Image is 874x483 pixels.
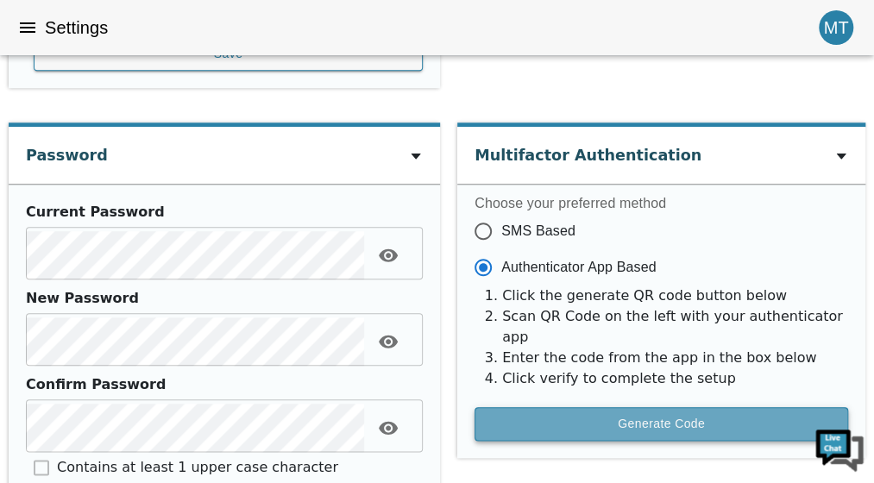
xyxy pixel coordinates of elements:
[819,10,853,45] div: MT
[9,310,329,370] textarea: Type your message and hit 'Enter'
[501,257,657,278] span: Authenticator App Based
[90,91,290,113] div: Chat with us now
[26,127,108,175] div: Password
[57,457,338,478] p: Contains at least 1 upper case character
[283,9,324,50] div: Minimize live chat window
[29,80,72,123] img: d_736959983_company_1615157101543_736959983
[10,10,45,45] button: menu
[45,14,108,41] h6: Settings
[26,288,414,309] div: New Password
[502,306,848,348] li: Scan QR Code on the left with your authenticator app
[371,411,406,445] button: toggle password visibility
[502,368,848,389] li: Click verify to complete the setup
[100,136,238,310] span: We're online!
[26,374,414,395] div: Confirm Password
[502,348,848,368] li: Enter the code from the app in the box below
[501,221,575,241] span: SMS Based
[26,202,414,223] div: Current Password
[475,193,848,213] label: Choose your preferred method
[371,324,406,359] button: toggle password visibility
[475,407,848,441] button: Generate Code
[814,423,865,474] img: Chat Widget
[475,127,701,175] div: Multifactor Authentication
[502,285,848,306] li: Click the generate QR code button below
[371,238,406,273] button: toggle password visibility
